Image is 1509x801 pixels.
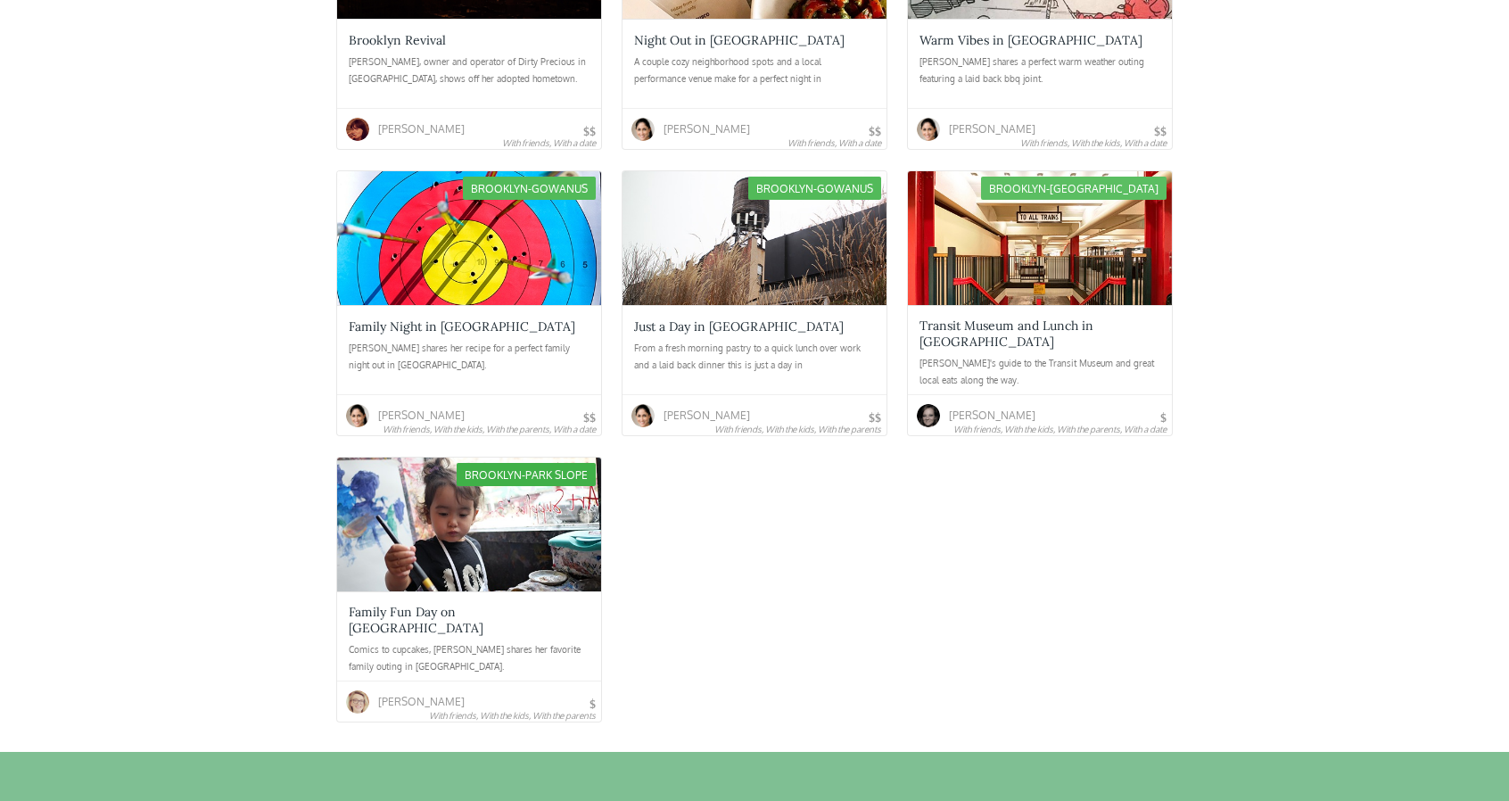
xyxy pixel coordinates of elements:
div: A couple cozy neighborhood spots and a local performance venue make for a perfect night in [GEOGR... [634,54,875,89]
a: Brooklyn-GowanusJust a Day in [GEOGRAPHIC_DATA]From a fresh morning pastry to a quick lunch over ... [623,171,886,435]
div: $$ [869,413,881,424]
div: $$ [583,413,596,424]
div: $$ [583,127,596,137]
a: Brooklyn-[GEOGRAPHIC_DATA]Transit Museum and Lunch in [GEOGRAPHIC_DATA][PERSON_NAME]'s guide to t... [908,171,1172,435]
div: [PERSON_NAME]'s guide to the Transit Museum and great local eats along the way. [919,355,1160,391]
div: $ [590,699,596,710]
div: [PERSON_NAME] [949,113,1035,145]
div: With friends, With a date [787,137,881,148]
div: [PERSON_NAME] [378,686,465,717]
div: With friends, With the kids, With the parents [429,710,596,721]
div: [PERSON_NAME] [378,400,465,431]
div: Night Out in [GEOGRAPHIC_DATA] [634,32,845,48]
div: [PERSON_NAME] shares a perfect warm weather outing featuring a laid back bbq joint. [919,54,1160,89]
div: Family Night in [GEOGRAPHIC_DATA] [349,318,575,334]
div: Just a Day in [GEOGRAPHIC_DATA] [634,318,844,334]
div: [PERSON_NAME] [949,400,1035,431]
div: With friends, With the kids, With a date [1020,137,1167,148]
div: Brooklyn-Gowanus [748,177,881,200]
div: With friends, With the kids, With the parents, With a date [383,424,596,434]
a: Brooklyn-Park SlopeFamily Fun Day on [GEOGRAPHIC_DATA]Comics to cupcakes, [PERSON_NAME] shares he... [337,458,601,722]
div: With friends, With the kids, With the parents [714,424,881,434]
div: [PERSON_NAME] shares her recipe for a perfect family night out in [GEOGRAPHIC_DATA]. [349,340,590,376]
div: $$ [1154,127,1167,137]
div: From a fresh morning pastry to a quick lunch over work and a laid back dinner this is just a day ... [634,340,875,376]
div: Transit Museum and Lunch in [GEOGRAPHIC_DATA] [919,318,1160,350]
div: With friends, With the kids, With the parents, With a date [953,424,1167,434]
a: Brooklyn-GowanusFamily Night in [GEOGRAPHIC_DATA][PERSON_NAME] shares her recipe for a perfect fa... [337,171,601,435]
div: Warm Vibes in [GEOGRAPHIC_DATA] [919,32,1142,48]
div: With friends, With a date [502,137,596,148]
div: Brooklyn-[GEOGRAPHIC_DATA] [981,177,1167,200]
div: Family Fun Day on [GEOGRAPHIC_DATA] [349,604,590,636]
div: [PERSON_NAME] [664,113,750,145]
div: $$ [869,127,881,137]
div: [PERSON_NAME] [378,113,465,145]
div: Brooklyn-Park Slope [457,463,596,486]
div: Comics to cupcakes, [PERSON_NAME] shares her favorite family outing in [GEOGRAPHIC_DATA]. [349,641,590,677]
div: $ [1160,413,1167,424]
div: Brooklyn Revival [349,32,446,48]
div: [PERSON_NAME], owner and operator of Dirty Precious in [GEOGRAPHIC_DATA], shows off her adopted h... [349,54,590,89]
div: Brooklyn-Gowanus [463,177,596,200]
div: [PERSON_NAME] [664,400,750,431]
